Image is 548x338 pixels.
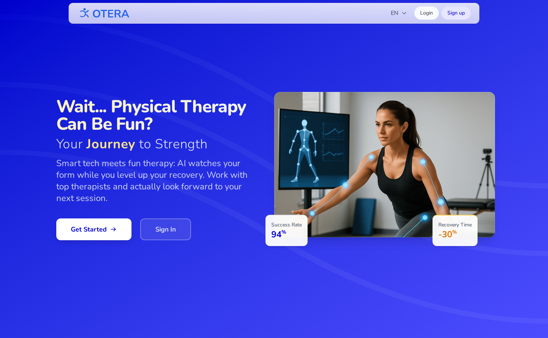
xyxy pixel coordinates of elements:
span: EN [391,9,407,17]
p: Smart tech meets fun therapy: AI watches your form while you level up your recovery. Work with to... [56,157,260,204]
span: Your to Strength [56,137,260,152]
button: EN [386,6,411,20]
span: Wait... Physical Therapy Can Be Fun? [56,98,260,133]
p: 94 [271,229,302,240]
a: Sign In [140,218,191,240]
a: Login [414,7,439,20]
a: Get Started [56,218,131,240]
a: Sign up [442,7,471,20]
span: Journey [86,135,135,153]
p: Success Rate [271,221,302,229]
img: OTERA logo [77,5,130,21]
span: Get Started [71,224,117,234]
